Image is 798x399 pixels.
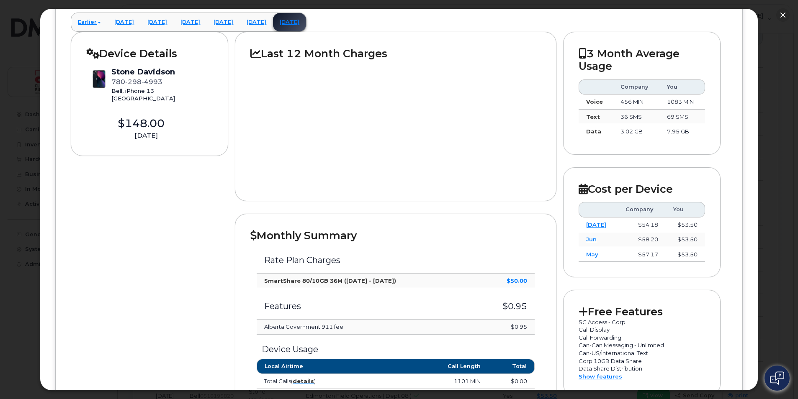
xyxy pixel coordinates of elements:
td: 36 SMS [613,110,659,125]
td: 456 MIN [613,95,659,110]
td: 1083 MIN [659,95,705,110]
div: $148.00 [86,116,196,131]
a: [DATE] [207,13,240,31]
p: Can-Can Messaging - Unlimited [579,341,705,349]
div: [DATE] [86,131,206,140]
a: [DATE] [273,13,306,31]
strong: $50.00 [507,277,527,284]
td: 1101 MIN [373,374,489,389]
th: Company [613,79,659,95]
td: Alberta Government 911 fee [257,320,475,335]
h3: Features [264,302,468,311]
a: May [586,251,598,258]
td: $53.50 [666,232,705,247]
span: ( ) [291,378,316,384]
div: Bell, iPhone 13 [GEOGRAPHIC_DATA] [111,87,175,102]
h3: Rate Plan Charges [264,256,527,265]
span: 780 [111,78,162,86]
h2: Free Features [579,305,705,318]
strong: Voice [586,98,603,105]
a: [DATE] [586,221,606,228]
td: $58.20 [618,232,666,247]
td: $54.18 [618,217,666,233]
strong: SmartShare 80/10GB 36M ([DATE] - [DATE]) [264,277,396,284]
a: details [293,378,314,384]
p: 5G Access - Corp [579,318,705,326]
td: 7.95 GB [659,124,705,139]
p: Data Share Distribution [579,365,705,373]
td: Total Calls [257,374,373,389]
td: $0.95 [475,320,534,335]
h2: Last 12 Month Charges [250,47,541,60]
td: $53.50 [666,217,705,233]
th: You [666,202,705,217]
span: 4993 [142,78,162,86]
p: Can-US/International Text [579,349,705,357]
p: Call Display [579,326,705,334]
h3: $0.95 [483,302,527,311]
a: Jun [586,236,597,243]
p: Corp 10GB Data Share [579,357,705,365]
th: Total [488,359,535,374]
a: [DATE] [240,13,273,31]
a: [DATE] [141,13,174,31]
th: Company [618,202,666,217]
a: [DATE] [174,13,207,31]
h3: Device Usage [257,345,535,354]
td: 69 SMS [659,110,705,125]
h2: Cost per Device [579,183,705,195]
td: $57.17 [618,247,666,262]
a: Show features [579,373,622,380]
td: 3.02 GB [613,124,659,139]
div: Stone Davidson [111,66,175,77]
h2: 3 Month Average Usage [579,47,705,73]
strong: Text [586,113,600,120]
th: Local Airtime [257,359,373,374]
td: $0.00 [488,374,535,389]
th: Call Length [373,359,489,374]
th: You [659,79,705,95]
td: $53.50 [666,247,705,262]
h2: Monthly Summary [250,229,541,242]
strong: Data [586,128,601,135]
img: Open chat [770,371,784,385]
p: Call Forwarding [579,334,705,342]
h2: Device Details [86,47,213,60]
